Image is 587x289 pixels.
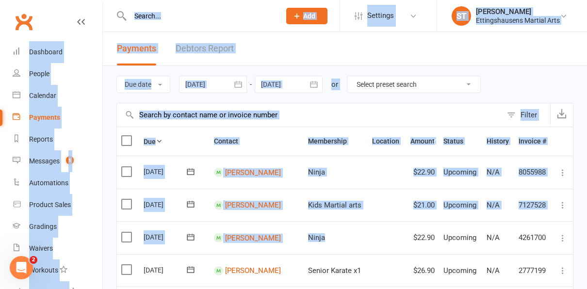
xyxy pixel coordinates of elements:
[304,127,368,156] th: Membership
[29,157,60,165] div: Messages
[10,256,33,279] iframe: Intercom live chat
[514,156,552,189] td: 8055988
[29,244,53,252] div: Waivers
[225,168,281,177] a: [PERSON_NAME]
[482,127,514,156] th: History
[29,266,58,274] div: Workouts
[29,48,63,56] div: Dashboard
[514,254,552,287] td: 2777199
[116,76,170,93] button: Due date
[13,150,102,172] a: Messages 1
[144,164,188,179] div: [DATE]
[514,189,552,222] td: 7127528
[66,156,74,164] span: 1
[502,103,550,127] button: Filter
[476,16,560,25] div: Ettingshausens Martial Arts
[443,201,476,209] span: Upcoming
[29,223,57,230] div: Gradings
[29,201,71,209] div: Product Sales
[117,32,156,65] button: Payments
[514,127,552,156] th: Invoice #
[13,238,102,259] a: Waivers
[476,7,560,16] div: [PERSON_NAME]
[443,266,476,275] span: Upcoming
[12,10,36,34] a: Clubworx
[514,221,552,254] td: 4261700
[405,221,439,254] td: $22.90
[13,128,102,150] a: Reports
[225,201,281,209] a: [PERSON_NAME]
[13,107,102,128] a: Payments
[308,266,361,275] span: Senior Karate x1
[225,266,281,275] a: [PERSON_NAME]
[139,127,210,156] th: Due
[29,135,53,143] div: Reports
[443,233,476,242] span: Upcoming
[308,201,361,209] span: Kids Martial arts
[487,233,500,242] span: N/A
[29,113,60,121] div: Payments
[331,79,338,90] div: or
[367,5,394,27] span: Settings
[308,233,325,242] span: Ninja
[144,229,188,244] div: [DATE]
[13,41,102,63] a: Dashboard
[117,43,156,53] span: Payments
[13,172,102,194] a: Automations
[176,32,234,65] a: Debtors Report
[30,256,37,264] span: 2
[13,85,102,107] a: Calendar
[439,127,482,156] th: Status
[368,127,405,156] th: Location
[225,233,281,242] a: [PERSON_NAME]
[13,216,102,238] a: Gradings
[29,179,68,187] div: Automations
[210,127,304,156] th: Contact
[29,70,49,78] div: People
[144,262,188,277] div: [DATE]
[13,259,102,281] a: Workouts
[487,168,500,177] span: N/A
[117,103,502,127] input: Search by contact name or invoice number
[405,156,439,189] td: $22.90
[405,127,439,156] th: Amount
[144,197,188,212] div: [DATE]
[29,92,56,99] div: Calendar
[286,8,327,24] button: Add
[452,6,471,26] div: ST
[487,266,500,275] span: N/A
[308,168,325,177] span: Ninja
[405,254,439,287] td: $26.90
[303,12,315,20] span: Add
[487,201,500,209] span: N/A
[405,189,439,222] td: $21.00
[13,194,102,216] a: Product Sales
[521,109,537,121] div: Filter
[443,168,476,177] span: Upcoming
[127,9,274,23] input: Search...
[13,63,102,85] a: People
